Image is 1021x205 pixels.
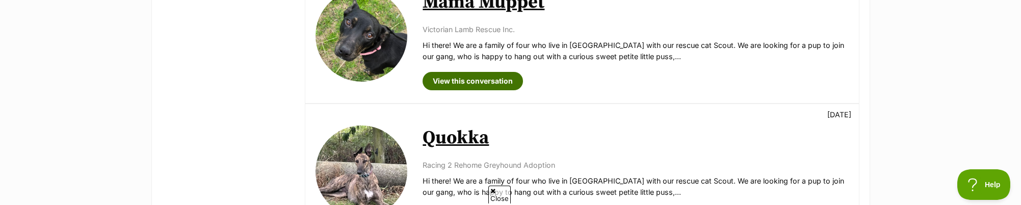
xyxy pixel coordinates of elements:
p: [DATE] [827,109,851,120]
span: Close [488,186,511,203]
p: Hi there! We are a family of four who live in [GEOGRAPHIC_DATA] with our rescue cat Scout. We are... [423,40,848,62]
p: Victorian Lamb Rescue Inc. [423,24,848,35]
iframe: Help Scout Beacon - Open [957,169,1011,200]
a: Quokka [423,126,489,149]
a: View this conversation [423,72,523,90]
p: Racing 2 Rehome Greyhound Adoption [423,160,848,170]
p: Hi there! We are a family of four who live in [GEOGRAPHIC_DATA] with our rescue cat Scout. We are... [423,175,848,197]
